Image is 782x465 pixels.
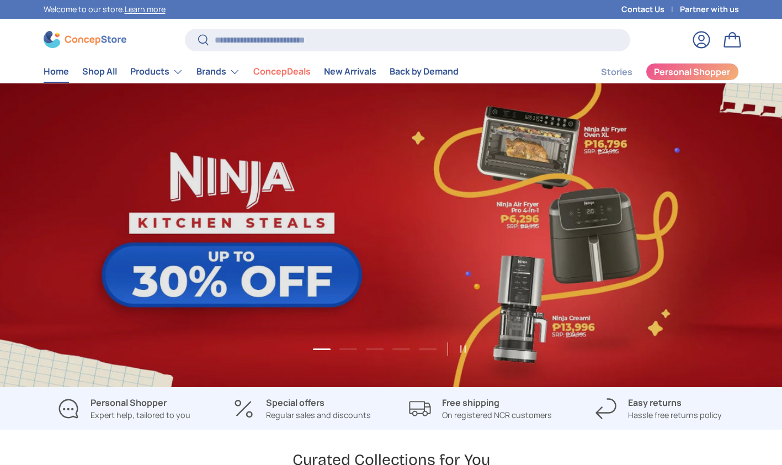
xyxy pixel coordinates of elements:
summary: Brands [190,61,247,83]
a: Contact Us [621,3,680,15]
span: Personal Shopper [654,67,730,76]
a: Shop All [82,61,117,82]
strong: Personal Shopper [91,397,167,409]
strong: Free shipping [442,397,499,409]
a: Home [44,61,69,82]
a: Products [130,61,183,83]
a: Learn more [125,4,166,14]
p: Hassle free returns policy [628,409,722,421]
strong: Special offers [266,397,324,409]
p: Expert help, tailored to you [91,409,190,421]
a: New Arrivals [324,61,376,82]
a: Easy returns Hassle free returns policy [578,396,739,421]
a: Special offers Regular sales and discounts [222,396,382,421]
p: On registered NCR customers [442,409,552,421]
p: Regular sales and discounts [266,409,371,421]
strong: Easy returns [628,397,682,409]
a: Free shipping On registered NCR customers [400,396,561,421]
p: Welcome to our store. [44,3,166,15]
a: ConcepDeals [253,61,311,82]
summary: Products [124,61,190,83]
a: Personal Shopper Expert help, tailored to you [44,396,204,421]
a: Personal Shopper [646,63,739,81]
a: Partner with us [680,3,739,15]
nav: Secondary [574,61,739,83]
a: Brands [196,61,240,83]
img: ConcepStore [44,31,126,48]
nav: Primary [44,61,459,83]
a: Back by Demand [390,61,459,82]
a: Stories [601,61,632,83]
